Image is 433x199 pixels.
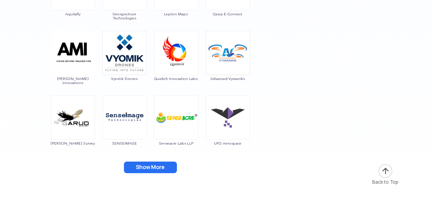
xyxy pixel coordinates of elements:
[154,141,199,145] span: Senseacre Labs LLP
[378,164,393,179] img: ic_arrow-up.png
[154,114,199,145] a: Senseacre Labs LLP
[102,141,147,145] span: SENSEIMAGE
[372,179,398,185] div: Back to Top
[103,31,147,75] img: ic_vyomik.png
[102,114,147,145] a: SENSEIMAGE
[205,49,250,81] a: Advanced Vymaniks
[102,77,147,81] span: Vyomik Drones
[51,12,95,16] span: Aquilafly
[124,162,177,173] button: Show More
[51,114,95,145] a: [PERSON_NAME] Survey
[102,49,147,81] a: Vyomik Drones
[51,141,95,145] span: [PERSON_NAME] Survey
[154,49,199,81] a: Quidich Innovation Labs
[205,77,250,81] span: Advanced Vymaniks
[51,77,95,85] span: [PERSON_NAME] Innovations
[206,31,250,75] img: ic_advancedvymaniks.png
[103,95,147,139] img: ic_senseimage.png
[205,114,250,145] a: UFO Aerospace
[154,12,199,16] span: Lepton Maps
[154,95,198,139] img: ic_senseacre.png
[206,95,250,139] img: img_ufo.png
[102,12,147,20] span: Geospectrum Technologies
[205,12,250,16] span: Casca E-Connect
[154,77,199,81] span: Quidich Innovation Labs
[51,95,95,139] img: img_garudsurvey.png
[154,31,198,75] img: ic_quidich.png
[51,31,95,75] img: ic_amanmomin.png
[205,141,250,145] span: UFO Aerospace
